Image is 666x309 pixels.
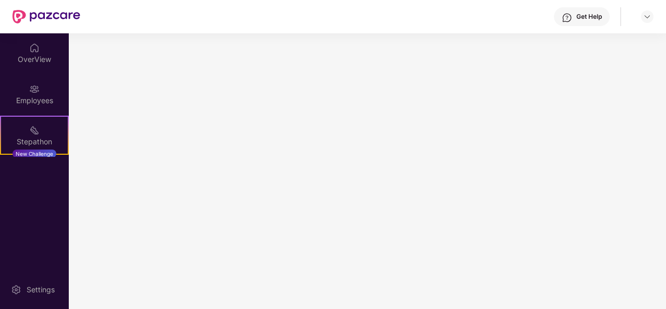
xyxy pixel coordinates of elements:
[29,84,40,94] img: svg+xml;base64,PHN2ZyBpZD0iRW1wbG95ZWVzIiB4bWxucz0iaHR0cDovL3d3dy53My5vcmcvMjAwMC9zdmciIHdpZHRoPS...
[13,10,80,23] img: New Pazcare Logo
[13,150,56,158] div: New Challenge
[11,285,21,295] img: svg+xml;base64,PHN2ZyBpZD0iU2V0dGluZy0yMHgyMCIgeG1sbnM9Imh0dHA6Ly93d3cudzMub3JnLzIwMDAvc3ZnIiB3aW...
[576,13,602,21] div: Get Help
[1,137,68,147] div: Stepathon
[23,285,58,295] div: Settings
[643,13,651,21] img: svg+xml;base64,PHN2ZyBpZD0iRHJvcGRvd24tMzJ4MzIiIHhtbG5zPSJodHRwOi8vd3d3LnczLm9yZy8yMDAwL3N2ZyIgd2...
[29,125,40,135] img: svg+xml;base64,PHN2ZyB4bWxucz0iaHR0cDovL3d3dy53My5vcmcvMjAwMC9zdmciIHdpZHRoPSIyMSIgaGVpZ2h0PSIyMC...
[562,13,572,23] img: svg+xml;base64,PHN2ZyBpZD0iSGVscC0zMngzMiIgeG1sbnM9Imh0dHA6Ly93d3cudzMub3JnLzIwMDAvc3ZnIiB3aWR0aD...
[29,43,40,53] img: svg+xml;base64,PHN2ZyBpZD0iSG9tZSIgeG1sbnM9Imh0dHA6Ly93d3cudzMub3JnLzIwMDAvc3ZnIiB3aWR0aD0iMjAiIG...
